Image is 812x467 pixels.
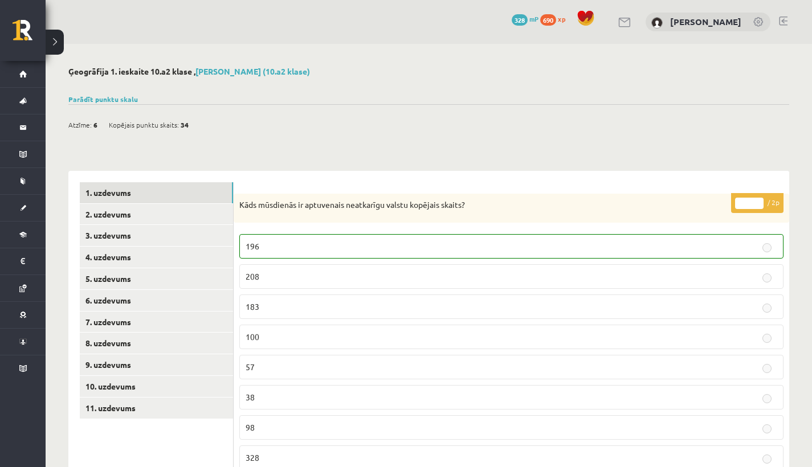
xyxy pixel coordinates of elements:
[68,116,92,133] span: Atzīme:
[181,116,189,133] span: 34
[762,394,772,403] input: 38
[80,312,233,333] a: 7. uzdevums
[13,20,46,48] a: Rīgas 1. Tālmācības vidusskola
[80,225,233,246] a: 3. uzdevums
[239,199,727,211] p: Kāds mūsdienās ir aptuvenais neatkarīgu valstu kopējais skaits?
[80,333,233,354] a: 8. uzdevums
[93,116,97,133] span: 6
[558,14,565,23] span: xp
[80,376,233,397] a: 10. uzdevums
[80,182,233,203] a: 1. uzdevums
[512,14,538,23] a: 328 mP
[762,304,772,313] input: 183
[80,290,233,311] a: 6. uzdevums
[80,398,233,419] a: 11. uzdevums
[762,334,772,343] input: 100
[762,454,772,464] input: 328
[529,14,538,23] span: mP
[68,95,138,104] a: Parādīt punktu skalu
[670,16,741,27] a: [PERSON_NAME]
[246,422,255,432] span: 98
[762,273,772,282] input: 208
[246,362,255,372] span: 57
[512,14,528,26] span: 328
[246,301,259,312] span: 183
[68,67,789,76] h2: Ģeogrāfija 1. ieskaite 10.a2 klase ,
[731,193,784,213] p: / 2p
[80,247,233,268] a: 4. uzdevums
[540,14,556,26] span: 690
[246,392,255,402] span: 38
[109,116,179,133] span: Kopējais punktu skaits:
[762,364,772,373] input: 57
[80,268,233,289] a: 5. uzdevums
[762,243,772,252] input: 196
[80,354,233,375] a: 9. uzdevums
[540,14,571,23] a: 690 xp
[651,17,663,28] img: Rūta Talle
[246,241,259,251] span: 196
[246,271,259,281] span: 208
[80,204,233,225] a: 2. uzdevums
[195,66,310,76] a: [PERSON_NAME] (10.a2 klase)
[246,452,259,462] span: 328
[762,424,772,433] input: 98
[246,331,259,342] span: 100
